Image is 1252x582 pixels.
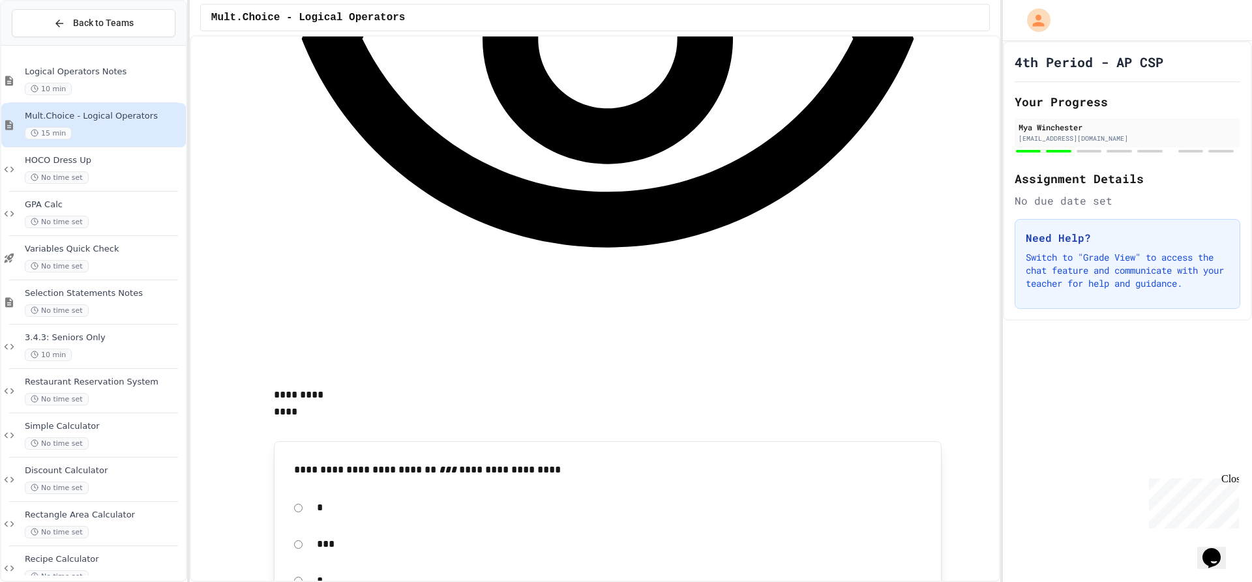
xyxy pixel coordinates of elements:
[25,244,183,255] span: Variables Quick Check
[1019,121,1236,133] div: Mya Winchester
[25,66,183,78] span: Logical Operators Notes
[1026,251,1229,290] p: Switch to "Grade View" to access the chat feature and communicate with your teacher for help and ...
[25,554,183,565] span: Recipe Calculator
[1015,193,1240,209] div: No due date set
[25,393,89,405] span: No time set
[25,349,72,361] span: 10 min
[1026,230,1229,246] h3: Need Help?
[25,260,89,272] span: No time set
[5,5,90,83] div: Chat with us now!Close
[25,288,183,299] span: Selection Statements Notes
[1197,530,1239,569] iframe: chat widget
[12,9,175,37] button: Back to Teams
[25,199,183,211] span: GPA Calc
[25,526,89,538] span: No time set
[25,377,183,388] span: Restaurant Reservation System
[25,111,183,122] span: Mult.Choice - Logical Operators
[25,465,183,476] span: Discount Calculator
[1015,53,1163,71] h1: 4th Period - AP CSP
[1019,134,1236,143] div: [EMAIL_ADDRESS][DOMAIN_NAME]
[25,216,89,228] span: No time set
[73,16,134,30] span: Back to Teams
[1015,169,1240,188] h2: Assignment Details
[25,304,89,317] span: No time set
[25,171,89,184] span: No time set
[25,155,183,166] span: HOCO Dress Up
[25,437,89,450] span: No time set
[25,83,72,95] span: 10 min
[211,10,406,25] span: Mult.Choice - Logical Operators
[25,482,89,494] span: No time set
[1144,473,1239,529] iframe: chat widget
[1015,93,1240,111] h2: Your Progress
[25,510,183,521] span: Rectangle Area Calculator
[25,332,183,343] span: 3.4.3: Seniors Only
[25,421,183,432] span: Simple Calculator
[1013,5,1054,35] div: My Account
[25,127,72,139] span: 15 min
